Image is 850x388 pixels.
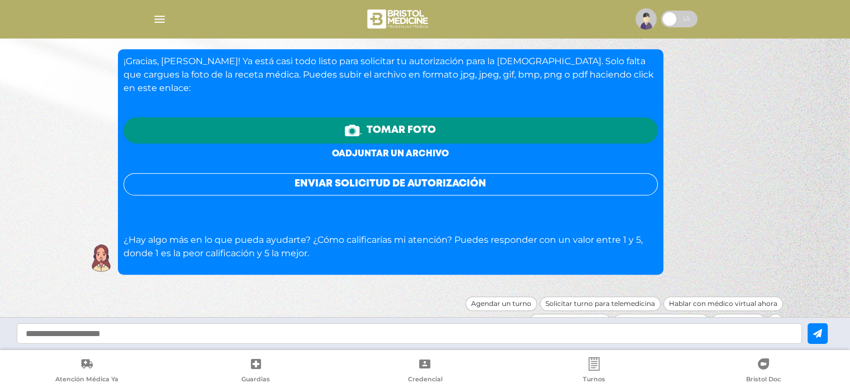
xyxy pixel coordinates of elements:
[635,8,657,30] img: profile-placeholder.svg
[332,150,339,158] span: o
[540,296,661,311] div: Solicitar turno para telemedicina
[153,12,167,26] img: Cober_menu-lines-white.svg
[124,55,658,95] p: ¡Gracias, [PERSON_NAME]! Ya está casi todo listo para solicitar tu autorización para la [DEMOGRAP...
[241,375,270,385] span: Guardias
[340,357,510,386] a: Credencial
[663,296,783,311] div: Hablar con médico virtual ahora
[367,123,436,138] span: Tomar foto
[124,55,658,260] div: ¿Hay algo más en lo que pueda ayudarte? ¿Cómo calificarías mi atención? Puedes responder con un v...
[124,117,658,143] a: Tomar foto
[407,375,442,385] span: Credencial
[614,314,709,328] div: Consultar cartilla médica
[510,357,679,386] a: Turnos
[332,150,449,158] a: oadjuntar un archivo
[711,314,765,328] div: Odontología
[124,173,658,195] button: Enviar solicitud de autorización
[365,6,432,32] img: bristol-medicine-blanco.png
[529,314,611,328] div: Solicitar autorización
[2,357,172,386] a: Atención Médica Ya
[87,244,115,272] img: Cober IA
[55,375,118,385] span: Atención Médica Ya
[746,375,781,385] span: Bristol Doc
[583,375,605,385] span: Turnos
[678,357,848,386] a: Bristol Doc
[172,357,341,386] a: Guardias
[466,296,537,311] div: Agendar un turno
